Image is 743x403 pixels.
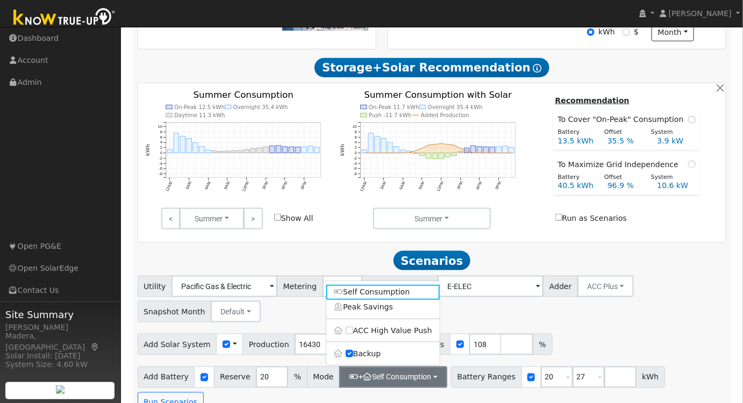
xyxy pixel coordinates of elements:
[138,334,217,355] span: Add Solar System
[214,366,257,388] span: Reserve
[158,125,162,129] text: 10
[180,208,244,229] button: Summer
[577,276,634,297] button: ACC Plus
[555,214,562,221] input: Run as Scenarios
[599,173,646,182] div: Offset
[652,24,694,42] button: month
[533,334,552,355] span: %
[315,147,320,153] rect: onclick=""
[90,343,100,351] a: Map
[323,276,363,297] button: NBT
[353,156,357,161] text: -2
[419,153,425,156] rect: onclick=""
[533,64,542,73] i: Show Help
[436,181,445,193] text: 12PM
[353,171,357,176] text: -8
[427,145,429,146] circle: onclick=""
[490,147,495,153] rect: onclick=""
[353,125,357,129] text: 10
[159,167,162,171] text: -6
[350,24,365,30] a: Terms (opens in new tab)
[552,180,602,191] div: 40.5 kWh
[281,181,289,191] text: 6PM
[295,147,301,153] rect: onclick=""
[231,151,237,153] rect: onclick=""
[498,152,499,154] circle: onclick=""
[503,146,508,153] rect: onclick=""
[355,150,357,155] text: 0
[242,334,295,355] span: Production
[421,148,423,149] circle: onclick=""
[167,150,173,153] rect: onclick=""
[307,366,340,388] span: Mode
[244,149,249,153] rect: onclick=""
[165,181,174,193] text: 12AM
[381,139,387,153] rect: onclick=""
[138,366,195,388] span: Add Battery
[218,152,224,153] rect: onclick=""
[326,300,440,315] a: Peak Savings
[277,276,323,297] span: Metering
[555,213,627,224] label: Run as Scenarios
[396,152,397,154] circle: onclick=""
[398,181,406,191] text: 6AM
[302,147,307,153] rect: onclick=""
[440,143,442,145] circle: onclick=""
[174,112,225,118] text: Daytime 11.3 kWh
[645,128,692,137] div: System
[355,140,357,145] text: 4
[299,181,308,191] text: 9PM
[172,276,277,297] input: Select a Utility
[355,146,357,150] text: 2
[355,129,357,134] text: 8
[495,181,503,191] text: 9PM
[225,151,230,153] rect: onclick=""
[379,181,387,191] text: 3AM
[145,144,151,156] text: kWh
[623,28,630,36] input: $
[432,153,438,159] rect: onclick=""
[492,152,494,154] circle: onclick=""
[160,129,162,134] text: 8
[375,136,380,153] rect: onclick=""
[504,152,506,154] circle: onclick=""
[369,104,419,110] text: On-Peak 11.7 kWh
[452,153,457,156] rect: onclick=""
[276,146,281,153] rect: onclick=""
[339,366,447,388] button: +Self Consumption
[389,152,391,154] circle: onclick=""
[187,139,192,153] rect: onclick=""
[483,147,489,153] rect: onclick=""
[212,151,217,153] rect: onclick=""
[418,181,426,191] text: 9AM
[199,147,204,153] rect: onclick=""
[340,144,345,156] text: kWh
[479,152,481,154] circle: onclick=""
[453,145,455,146] circle: onclick=""
[645,173,692,182] div: System
[636,366,665,388] span: kWh
[241,181,250,193] text: 12PM
[184,181,192,191] text: 3AM
[160,146,162,150] text: 2
[160,135,162,140] text: 6
[288,366,307,388] span: %
[552,135,602,147] div: 13.5 kWh
[485,152,487,154] circle: onclick=""
[193,143,198,153] rect: onclick=""
[598,26,615,38] label: kWh
[359,181,368,193] text: 12AM
[413,153,418,154] rect: onclick=""
[5,330,115,353] div: Madera, [GEOGRAPHIC_DATA]
[159,156,162,161] text: -2
[326,285,440,300] a: Self Consumption
[8,6,121,30] img: Know True-Up
[211,301,261,322] button: Default
[426,153,431,159] rect: onclick=""
[388,143,393,153] rect: onclick=""
[326,323,440,338] label: ACC High Value Push
[205,150,211,153] rect: onclick=""
[5,322,115,333] div: [PERSON_NAME]
[368,133,374,153] rect: onclick=""
[394,147,399,153] rect: onclick=""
